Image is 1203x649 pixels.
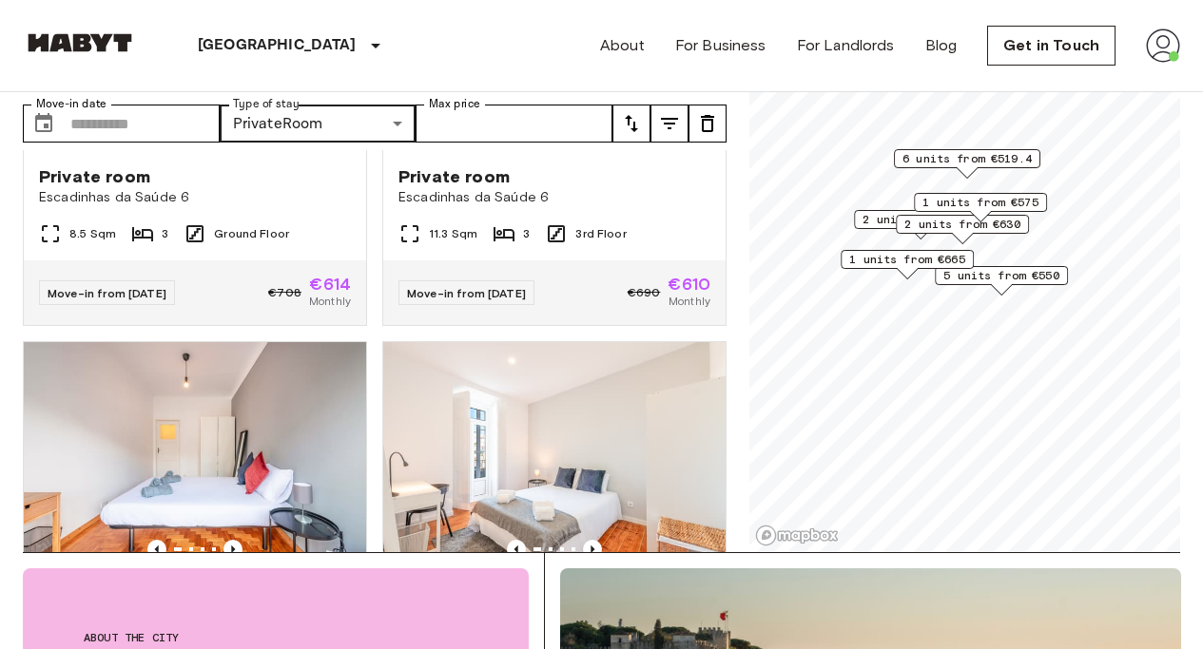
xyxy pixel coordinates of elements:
span: 3rd Floor [575,225,626,242]
button: Previous image [223,540,243,559]
img: Marketing picture of unit PT-17-007-007-01H [383,342,726,570]
span: 1 units from €665 [849,251,965,268]
img: Habyt [23,33,137,52]
button: Previous image [507,540,526,559]
button: Choose date [25,105,63,143]
label: Move-in date [36,96,107,112]
span: €614 [309,276,351,293]
span: Escadinhas da Saúde 6 [39,188,351,207]
p: [GEOGRAPHIC_DATA] [198,34,357,57]
div: PrivateRoom [220,105,417,143]
span: Move-in from [DATE] [48,286,166,300]
span: 3 [523,225,530,242]
span: €708 [268,284,301,301]
div: Map marker [894,149,1040,179]
div: Map marker [896,215,1029,244]
div: Map marker [841,250,974,279]
span: Escadinhas da Saúde 6 [398,188,710,207]
button: tune [689,105,727,143]
a: Blog [925,34,958,57]
div: Map marker [914,193,1047,222]
span: 6 units from €519.4 [902,150,1032,167]
a: Mapbox logo [755,525,839,546]
span: Monthly [309,293,351,310]
div: Map marker [935,266,1068,296]
span: 11.3 Sqm [429,225,477,242]
span: About the city [84,629,468,646]
span: Private room [398,165,510,188]
span: 2 units from €615 [863,211,979,228]
label: Type of stay [233,96,300,112]
span: 1 units from €575 [922,194,1038,211]
span: Move-in from [DATE] [407,286,526,300]
button: Previous image [147,540,166,559]
span: Private room [39,165,150,188]
span: €690 [628,284,661,301]
div: Map marker [854,210,987,239]
img: Marketing picture of unit PT-17-005-010-02H [24,342,366,570]
span: 8.5 Sqm [69,225,116,242]
a: For Landlords [797,34,895,57]
span: Monthly [669,293,710,310]
span: €610 [668,276,710,293]
button: tune [650,105,689,143]
button: tune [612,105,650,143]
a: For Business [675,34,766,57]
button: Previous image [583,540,602,559]
label: Max price [429,96,480,112]
img: avatar [1146,29,1180,63]
span: 2 units from €630 [904,216,1020,233]
span: 5 units from €550 [943,267,1059,284]
a: Get in Touch [987,26,1116,66]
span: Ground Floor [214,225,289,242]
span: 3 [162,225,168,242]
a: About [600,34,645,57]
